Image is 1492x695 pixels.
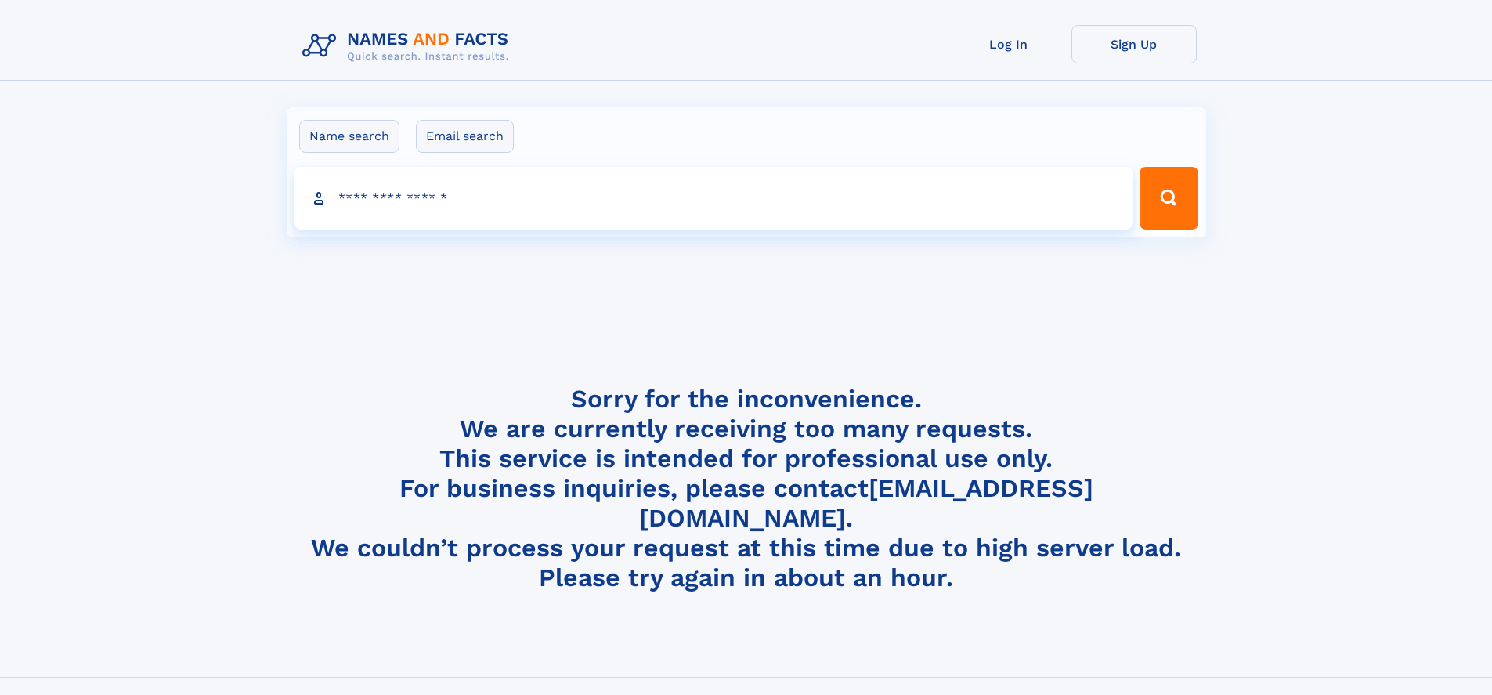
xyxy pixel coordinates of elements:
[299,120,399,153] label: Name search
[1071,25,1197,63] a: Sign Up
[1140,167,1198,230] button: Search Button
[946,25,1071,63] a: Log In
[296,25,522,67] img: Logo Names and Facts
[296,384,1197,593] h4: Sorry for the inconvenience. We are currently receiving too many requests. This service is intend...
[639,473,1093,533] a: [EMAIL_ADDRESS][DOMAIN_NAME]
[294,167,1133,230] input: search input
[416,120,514,153] label: Email search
